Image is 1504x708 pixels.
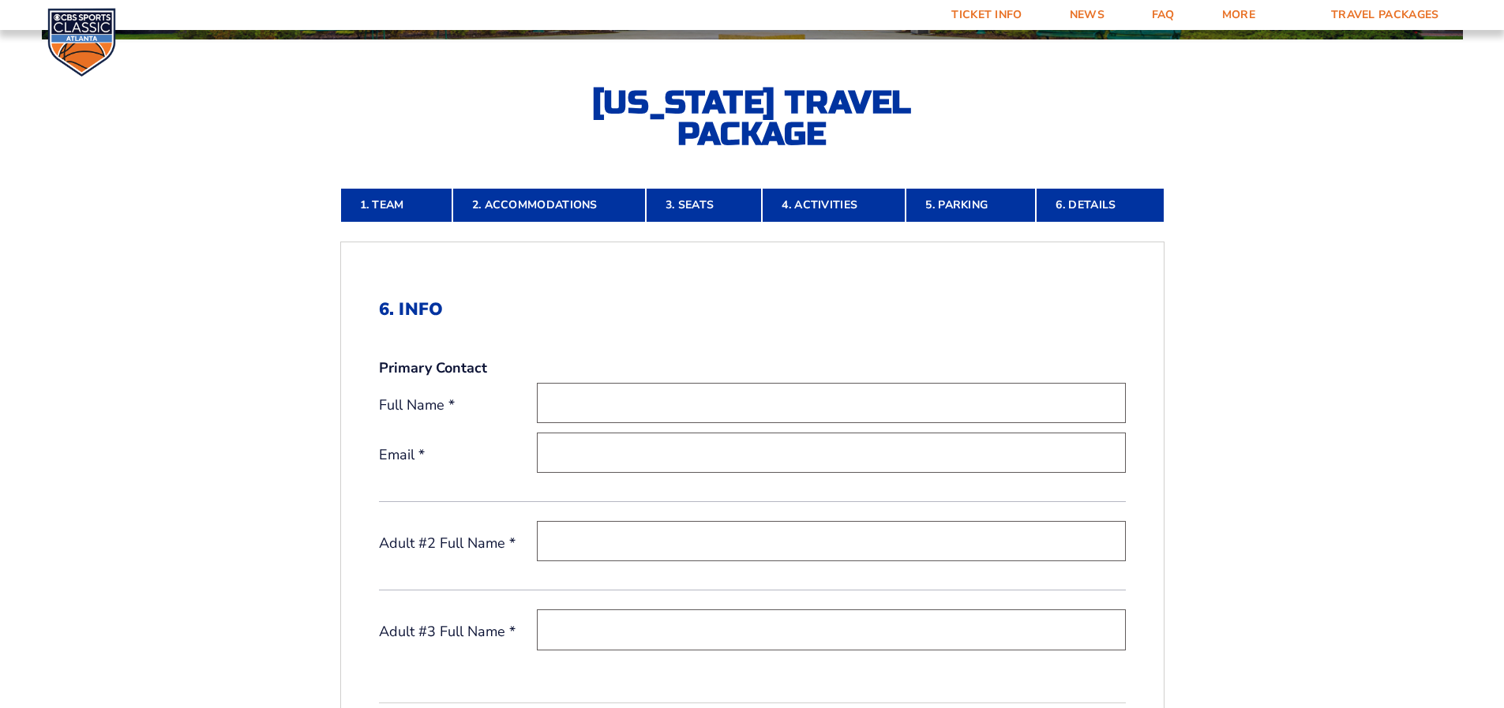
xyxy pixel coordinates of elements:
a: 4. Activities [762,188,906,223]
label: Full Name * [379,395,537,415]
label: Email * [379,445,537,465]
h2: 6. Info [379,299,1126,320]
img: CBS Sports Classic [47,8,116,77]
label: Adult #2 Full Name * [379,534,537,553]
a: 1. Team [340,188,452,223]
a: 5. Parking [906,188,1036,223]
a: 3. Seats [646,188,762,223]
strong: Primary Contact [379,358,487,378]
label: Adult #3 Full Name * [379,622,537,642]
a: 2. Accommodations [452,188,646,223]
h2: [US_STATE] Travel Package [579,87,926,150]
